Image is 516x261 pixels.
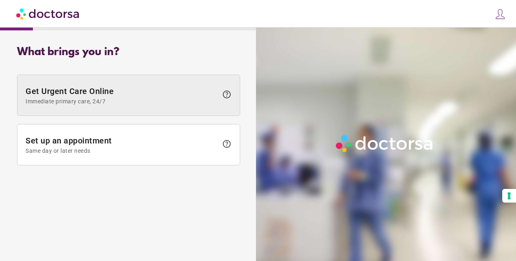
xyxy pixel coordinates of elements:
[17,46,240,58] div: What brings you in?
[222,90,232,99] span: help
[502,189,516,203] button: Your consent preferences for tracking technologies
[26,136,218,154] span: Set up an appointment
[26,148,218,154] span: Same day or later needs
[333,132,436,155] img: Logo-Doctorsa-trans-White-partial-flat.png
[26,86,218,105] span: Get Urgent Care Online
[16,4,80,23] img: Doctorsa.com
[494,9,506,20] img: icons8-customer-100.png
[222,139,232,149] span: help
[26,98,218,105] span: Immediate primary care, 24/7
